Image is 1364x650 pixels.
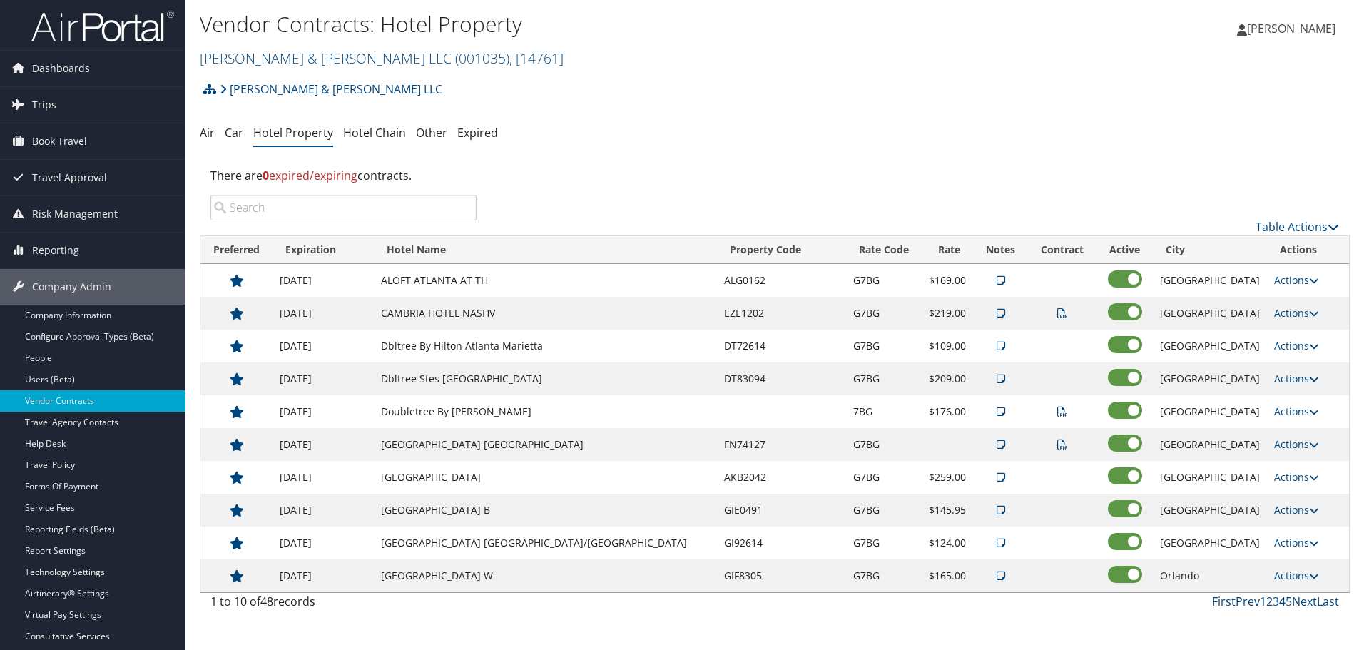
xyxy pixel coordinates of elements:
span: 48 [260,594,273,609]
td: 7BG [846,395,922,428]
td: G7BG [846,362,922,395]
td: Dbltree Stes [GEOGRAPHIC_DATA] [374,362,716,395]
td: [GEOGRAPHIC_DATA] [1153,428,1267,461]
a: Expired [457,125,498,141]
a: Actions [1274,273,1319,287]
span: Book Travel [32,123,87,159]
a: Table Actions [1256,219,1339,235]
a: [PERSON_NAME] & [PERSON_NAME] LLC [200,49,564,68]
a: Actions [1274,503,1319,517]
a: 3 [1273,594,1279,609]
td: G7BG [846,527,922,559]
img: airportal-logo.png [31,9,174,43]
a: First [1212,594,1236,609]
span: Dashboards [32,51,90,86]
td: [GEOGRAPHIC_DATA] [1153,362,1267,395]
td: [GEOGRAPHIC_DATA] [1153,330,1267,362]
span: ( 001035 ) [455,49,509,68]
a: Car [225,125,243,141]
td: DT72614 [717,330,847,362]
td: GI92614 [717,527,847,559]
td: [GEOGRAPHIC_DATA] [1153,461,1267,494]
td: [DATE] [273,428,374,461]
td: [GEOGRAPHIC_DATA] B [374,494,716,527]
span: Travel Approval [32,160,107,195]
span: [PERSON_NAME] [1247,21,1335,36]
th: Notes: activate to sort column ascending [973,236,1028,264]
td: [DATE] [273,494,374,527]
th: Contract: activate to sort column ascending [1028,236,1096,264]
td: $165.00 [922,559,973,592]
span: Trips [32,87,56,123]
td: [DATE] [273,297,374,330]
td: CAMBRIA HOTEL NASHV [374,297,716,330]
a: Actions [1274,437,1319,451]
th: Rate: activate to sort column ascending [922,236,973,264]
th: Actions [1267,236,1349,264]
td: [GEOGRAPHIC_DATA] [1153,297,1267,330]
td: Orlando [1153,559,1267,592]
td: $176.00 [922,395,973,428]
th: Hotel Name: activate to sort column ascending [374,236,716,264]
a: Actions [1274,536,1319,549]
a: Last [1317,594,1339,609]
a: [PERSON_NAME] [1237,7,1350,50]
input: Search [210,195,477,220]
a: Actions [1274,306,1319,320]
td: G7BG [846,461,922,494]
td: $219.00 [922,297,973,330]
td: [GEOGRAPHIC_DATA] [1153,264,1267,297]
td: EZE1202 [717,297,847,330]
span: Reporting [32,233,79,268]
td: G7BG [846,264,922,297]
th: City: activate to sort column ascending [1153,236,1267,264]
a: Actions [1274,405,1319,418]
span: , [ 14761 ] [509,49,564,68]
td: G7BG [846,494,922,527]
td: [GEOGRAPHIC_DATA] [1153,395,1267,428]
a: Hotel Property [253,125,333,141]
td: [GEOGRAPHIC_DATA] [GEOGRAPHIC_DATA]/[GEOGRAPHIC_DATA] [374,527,716,559]
td: [DATE] [273,362,374,395]
td: FN74127 [717,428,847,461]
td: [GEOGRAPHIC_DATA] W [374,559,716,592]
td: $124.00 [922,527,973,559]
td: [GEOGRAPHIC_DATA] [GEOGRAPHIC_DATA] [374,428,716,461]
a: Other [416,125,447,141]
span: Company Admin [32,269,111,305]
a: Air [200,125,215,141]
td: [DATE] [273,527,374,559]
td: G7BG [846,428,922,461]
th: Active: activate to sort column ascending [1096,236,1153,264]
td: AKB2042 [717,461,847,494]
td: [GEOGRAPHIC_DATA] [1153,527,1267,559]
td: $259.00 [922,461,973,494]
td: G7BG [846,330,922,362]
td: [GEOGRAPHIC_DATA] [1153,494,1267,527]
a: 4 [1279,594,1286,609]
td: GIE0491 [717,494,847,527]
a: Hotel Chain [343,125,406,141]
td: [GEOGRAPHIC_DATA] [374,461,716,494]
a: 1 [1260,594,1266,609]
a: Prev [1236,594,1260,609]
a: 5 [1286,594,1292,609]
td: Doubletree By [PERSON_NAME] [374,395,716,428]
td: [DATE] [273,264,374,297]
td: $209.00 [922,362,973,395]
td: G7BG [846,559,922,592]
a: Next [1292,594,1317,609]
td: [DATE] [273,559,374,592]
a: [PERSON_NAME] & [PERSON_NAME] LLC [220,75,442,103]
td: ALG0162 [717,264,847,297]
th: Rate Code: activate to sort column ascending [846,236,922,264]
td: $109.00 [922,330,973,362]
strong: 0 [263,168,269,183]
a: Actions [1274,372,1319,385]
td: DT83094 [717,362,847,395]
td: $145.95 [922,494,973,527]
td: [DATE] [273,330,374,362]
td: ALOFT ATLANTA AT TH [374,264,716,297]
td: GIF8305 [717,559,847,592]
th: Property Code: activate to sort column ascending [717,236,847,264]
